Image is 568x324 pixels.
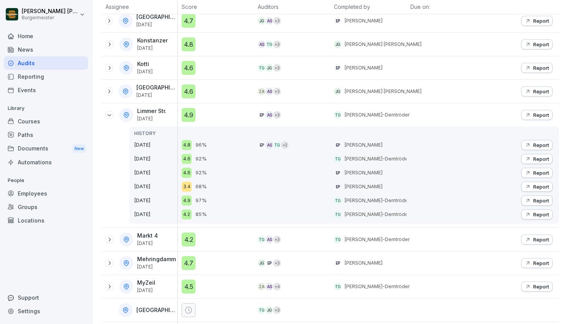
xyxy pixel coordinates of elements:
p: Report [533,236,549,243]
p: Kotti [137,61,153,67]
div: New [73,144,86,153]
div: TG [273,141,281,149]
a: Groups [4,200,88,214]
p: [PERSON_NAME] [PERSON_NAME] [345,88,422,95]
div: Documents [4,142,88,156]
button: Report [521,209,553,219]
a: Reporting [4,70,88,83]
p: [GEOGRAPHIC_DATA] [136,307,176,314]
div: 4.2 [182,233,196,246]
button: Report [521,182,553,192]
a: Locations [4,214,88,227]
div: Automations [4,155,88,169]
a: Employees [4,187,88,200]
p: [DATE] [134,155,177,163]
button: Report [521,168,553,178]
p: Report [533,156,549,162]
p: 92% [196,155,207,163]
div: AS [265,236,273,243]
div: ZA [258,283,265,290]
button: Report [521,110,553,120]
p: Report [533,170,549,176]
div: + 3 [273,88,281,95]
p: [DATE] [134,141,177,149]
div: EP [258,141,265,149]
div: EP [334,17,342,25]
div: EP [334,259,342,267]
div: + 2 [281,141,289,149]
div: 4.2 [182,209,192,219]
div: ZA [258,88,265,95]
div: JG [258,17,265,25]
a: Paths [4,128,88,142]
div: JG [265,306,273,314]
div: AS [265,111,273,119]
p: [PERSON_NAME] [345,17,383,24]
button: Report [521,282,553,292]
p: Score [182,3,250,11]
div: 4.8 [182,140,192,150]
p: Limmer Str. [137,108,167,115]
div: 4.6 [182,84,196,98]
div: JG [334,88,342,95]
p: [DATE] [134,211,177,218]
p: [DATE] [137,288,155,293]
div: + 3 [273,64,281,72]
p: Report [533,65,549,71]
a: Settings [4,304,88,318]
p: 85% [196,211,207,218]
div: EP [258,111,265,119]
div: 4.5 [182,280,196,294]
p: Completed by [334,3,402,11]
div: + 3 [273,236,281,243]
p: Report [533,184,549,190]
div: + 3 [273,111,281,119]
p: [PERSON_NAME]-Demtröder [345,211,410,218]
p: 96% [196,141,207,149]
div: EP [334,64,342,72]
div: Support [4,291,88,304]
p: Report [533,41,549,47]
button: Report [521,235,553,245]
div: TG [334,283,342,290]
p: Library [4,102,88,115]
p: [PERSON_NAME]-Demtröder [345,283,410,290]
button: Report [521,16,553,26]
div: TG [334,197,342,204]
div: Home [4,29,88,43]
p: [PERSON_NAME]-Demtröder [345,111,410,118]
p: Mehringdamm [137,256,176,263]
div: EP [265,259,273,267]
p: [GEOGRAPHIC_DATA] [136,84,176,91]
p: Report [533,112,549,118]
button: Report [521,196,553,206]
div: JG [258,259,265,267]
button: Report [521,140,553,150]
p: 92% [196,169,207,177]
p: [DATE] [136,93,176,98]
button: Report [521,258,553,268]
p: [PERSON_NAME] [345,183,383,190]
p: Report [533,283,549,290]
div: 4.7 [182,14,196,28]
p: Konstanzer [137,37,168,44]
p: [DATE] [137,264,176,270]
button: Report [521,63,553,73]
div: 4.7 [182,256,196,270]
div: AS [265,88,273,95]
p: Report [533,197,549,204]
a: DocumentsNew [4,142,88,156]
div: + 4 [273,283,281,290]
div: EP [334,169,342,177]
p: [PERSON_NAME] [345,260,383,267]
a: News [4,43,88,56]
div: AS [265,141,273,149]
p: [PERSON_NAME] [PERSON_NAME] [345,41,422,48]
p: People [4,174,88,187]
